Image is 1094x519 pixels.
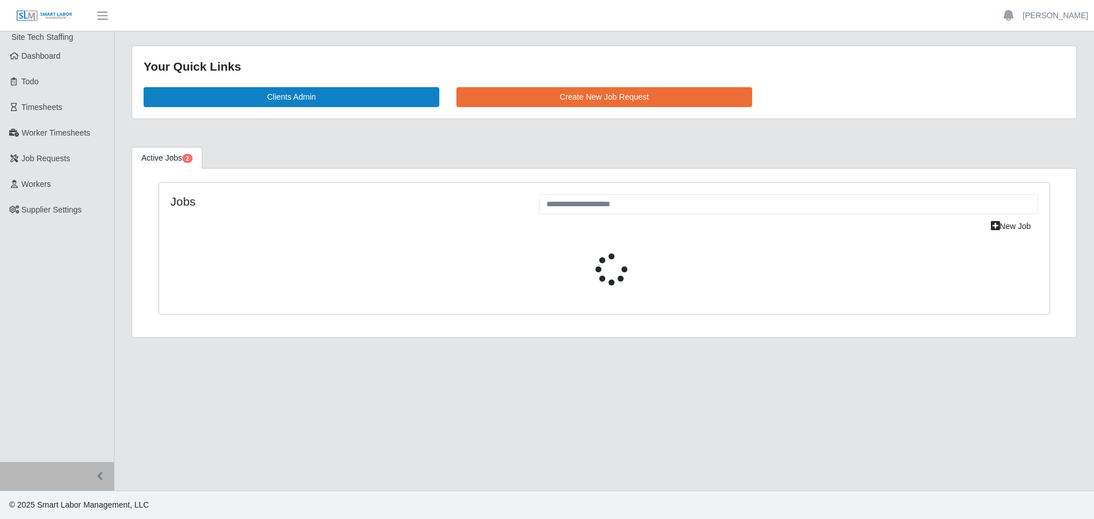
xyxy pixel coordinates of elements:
[22,51,61,60] span: Dashboard
[22,179,51,189] span: Workers
[456,87,752,107] a: Create New Job Request
[22,128,90,137] span: Worker Timesheets
[170,194,522,209] h4: Jobs
[144,87,439,107] a: Clients Admin
[9,500,149,509] span: © 2025 Smart Labor Management, LLC
[22,154,71,163] span: Job Requests
[16,10,73,22] img: SLM Logo
[22,77,39,86] span: Todo
[182,154,193,163] span: Pending Jobs
[22,103,63,112] span: Timesheets
[11,32,73,42] span: Site Tech Staffing
[22,205,82,214] span: Supplier Settings
[1023,10,1088,22] a: [PERSON_NAME]
[983,216,1038,236] a: New Job
[144,58,1065,76] div: Your Quick Links
[132,147,202,169] a: Active Jobs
